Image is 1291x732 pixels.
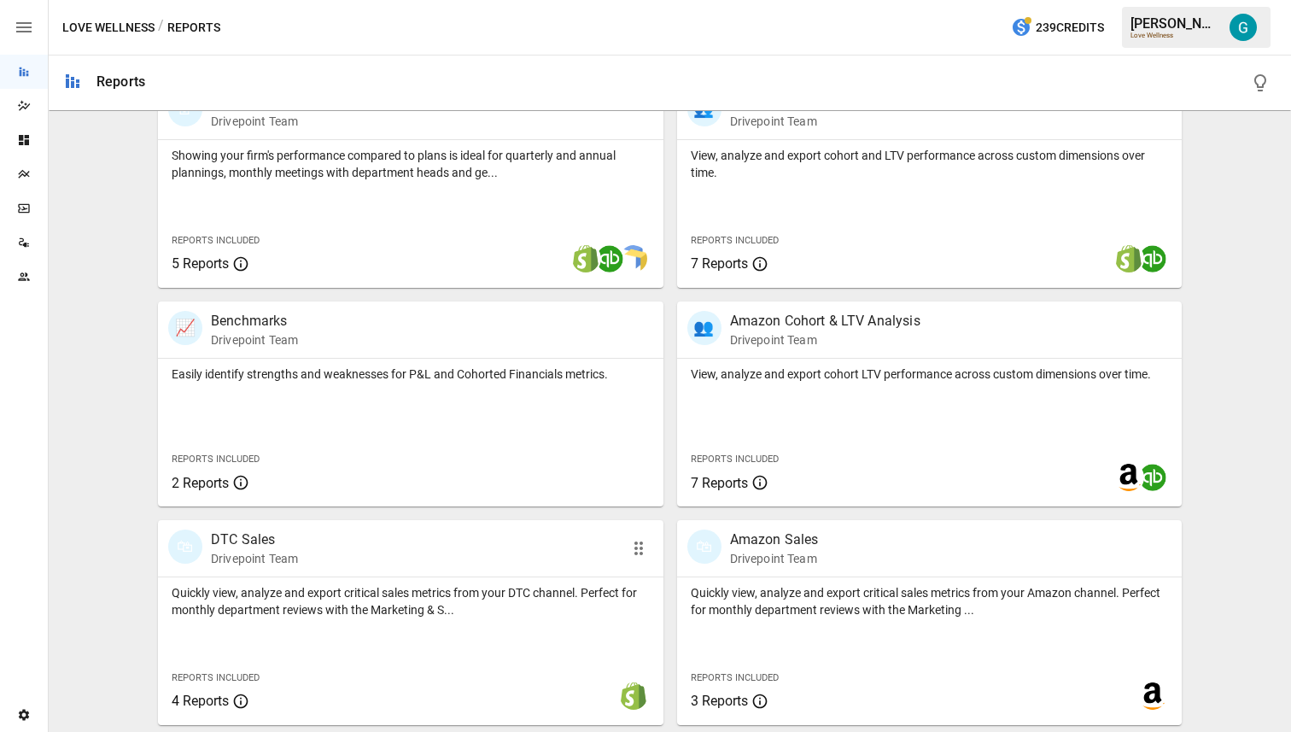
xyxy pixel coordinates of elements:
img: amazon [1139,682,1166,710]
span: 7 Reports [691,475,748,491]
p: Amazon Cohort & LTV Analysis [730,311,920,331]
p: Drivepoint Team [211,550,298,567]
div: [PERSON_NAME] [1130,15,1219,32]
span: Reports Included [172,235,260,246]
div: 📈 [168,311,202,345]
p: View, analyze and export cohort LTV performance across custom dimensions over time. [691,366,1169,383]
img: amazon [1115,464,1142,491]
img: Gavin Acres [1230,14,1257,41]
span: Reports Included [691,454,779,465]
p: View, analyze and export cohort and LTV performance across custom dimensions over time. [691,147,1169,181]
span: 239 Credits [1036,17,1104,38]
div: / [158,17,164,38]
span: Reports Included [172,454,260,465]
img: shopify [1115,245,1142,272]
img: quickbooks [1139,464,1166,491]
p: Drivepoint Team [730,550,819,567]
img: smart model [620,245,647,272]
p: Benchmarks [211,311,298,331]
div: 🛍 [168,530,202,564]
span: 2 Reports [172,475,229,491]
div: 🛍 [687,530,721,564]
p: Drivepoint Team [730,113,897,130]
div: Love Wellness [1130,32,1219,39]
p: DTC Sales [211,530,298,550]
p: Quickly view, analyze and export critical sales metrics from your Amazon channel. Perfect for mon... [691,584,1169,618]
img: shopify [620,682,647,710]
span: Reports Included [691,672,779,683]
div: Reports [96,73,145,90]
p: Drivepoint Team [211,113,318,130]
p: Drivepoint Team [211,331,298,348]
p: Easily identify strengths and weaknesses for P&L and Cohorted Financials metrics. [172,366,650,383]
span: 5 Reports [172,255,229,272]
button: 239Credits [1004,12,1111,44]
span: Reports Included [172,672,260,683]
button: Love Wellness [62,17,155,38]
img: quickbooks [1139,245,1166,272]
p: Quickly view, analyze and export critical sales metrics from your DTC channel. Perfect for monthl... [172,584,650,618]
p: Showing your firm's performance compared to plans is ideal for quarterly and annual plannings, mo... [172,147,650,181]
span: 7 Reports [691,255,748,272]
button: Gavin Acres [1219,3,1267,51]
span: Reports Included [691,235,779,246]
img: shopify [572,245,599,272]
p: Drivepoint Team [730,331,920,348]
p: Amazon Sales [730,530,819,550]
img: quickbooks [596,245,623,272]
span: 4 Reports [172,693,229,709]
span: 3 Reports [691,693,748,709]
div: 👥 [687,311,721,345]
